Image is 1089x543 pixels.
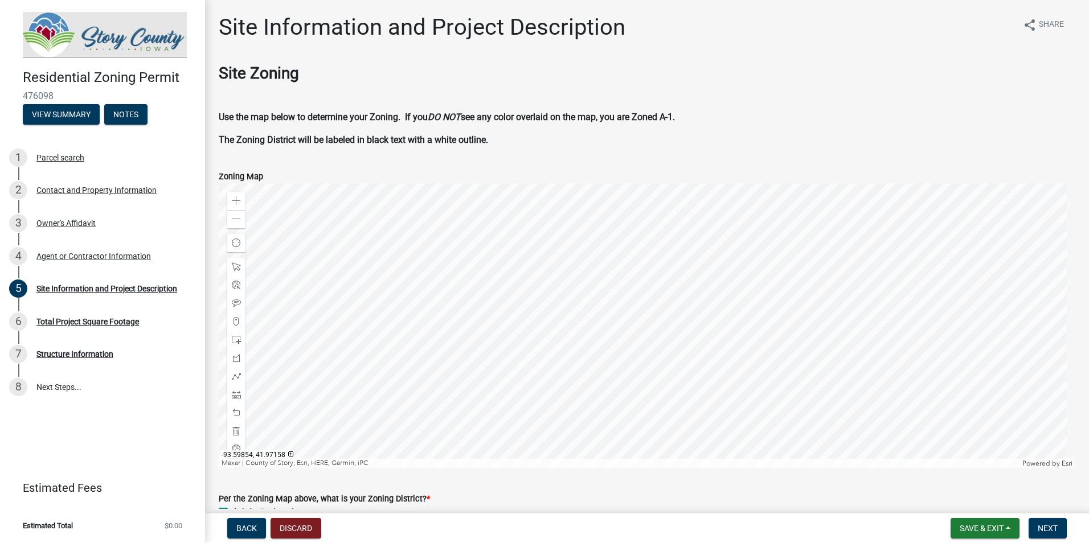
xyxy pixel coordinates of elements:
[1039,18,1064,32] span: Share
[9,149,27,167] div: 1
[1020,459,1075,468] div: Powered by
[23,104,100,125] button: View Summary
[9,345,27,363] div: 7
[9,476,187,499] a: Estimated Fees
[36,285,177,293] div: Site Information and Project Description
[23,69,196,86] h4: Residential Zoning Permit
[428,112,461,122] strong: DO NOT
[227,210,245,228] div: Zoom out
[219,173,263,181] label: Zoning Map
[219,112,428,122] strong: Use the map below to determine your Zoning. If you
[1023,18,1037,32] i: share
[1014,14,1073,36] button: shareShare
[9,247,27,265] div: 4
[23,522,73,529] span: Estimated Total
[227,192,245,210] div: Zoom in
[36,219,96,227] div: Owner's Affidavit
[23,12,187,57] img: Story County, Iowa
[104,110,148,120] wm-modal-confirm: Notes
[271,518,321,538] button: Discard
[227,234,245,252] div: Find my location
[1038,524,1058,533] span: Next
[9,214,27,232] div: 3
[960,524,1004,533] span: Save & Exit
[104,104,148,125] button: Notes
[236,524,257,533] span: Back
[23,90,182,101] span: 476098
[219,14,625,41] h1: Site Information and Project Description
[36,318,139,326] div: Total Project Square Footage
[219,495,430,503] label: Per the Zoning Map above, what is your Zoning District?
[165,522,182,529] span: $0.00
[23,110,100,120] wm-modal-confirm: Summary
[219,459,1020,468] div: Maxar | County of Story, Esri, HERE, Garmin, iPC
[219,134,488,145] strong: The Zoning District will be labeled in black text with a white outline.
[1062,459,1072,467] a: Esri
[9,279,27,298] div: 5
[36,350,113,358] div: Structure Information
[9,181,27,199] div: 2
[227,518,266,538] button: Back
[36,154,84,162] div: Parcel search
[1029,518,1067,538] button: Next
[461,112,675,122] strong: see any color overlaid on the map, you are Zoned A-1.
[9,378,27,396] div: 8
[219,64,299,83] strong: Site Zoning
[9,312,27,331] div: 6
[232,505,294,519] label: A-1 Agricultural
[951,518,1020,538] button: Save & Exit
[36,186,157,194] div: Contact and Property Information
[36,252,151,260] div: Agent or Contractor Information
